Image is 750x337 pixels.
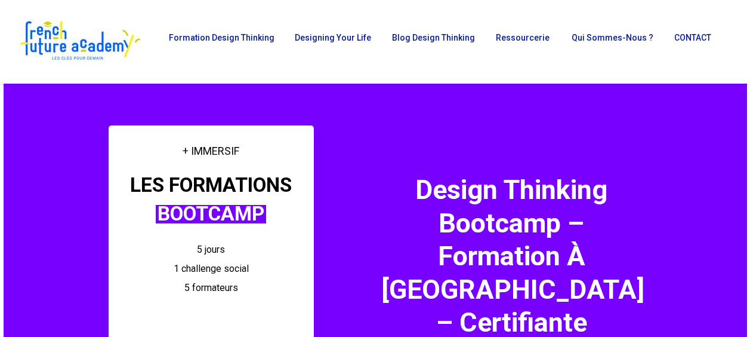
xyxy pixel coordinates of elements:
span: Blog Design Thinking [392,33,475,42]
a: Blog Design Thinking [386,33,478,50]
em: BOOTCAMP [156,202,266,225]
span: Qui sommes-nous ? [572,33,653,42]
span: LES FORMATIONS [130,173,292,197]
a: CONTACT [668,33,715,50]
a: Qui sommes-nous ? [566,33,656,50]
a: Ressourcerie [490,33,553,50]
span: Ressourcerie [496,33,550,42]
a: Formation Design Thinking [163,33,277,50]
span: Designing Your Life [295,33,371,42]
a: Designing Your Life [289,33,374,50]
span: CONTACT [674,33,711,42]
span: Formation Design Thinking [169,33,274,42]
span: 5 jours 1 challenge social 5 formateurs [174,244,249,293]
span: + IMMERSIF [183,145,239,157]
img: French Future Academy [17,18,143,66]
